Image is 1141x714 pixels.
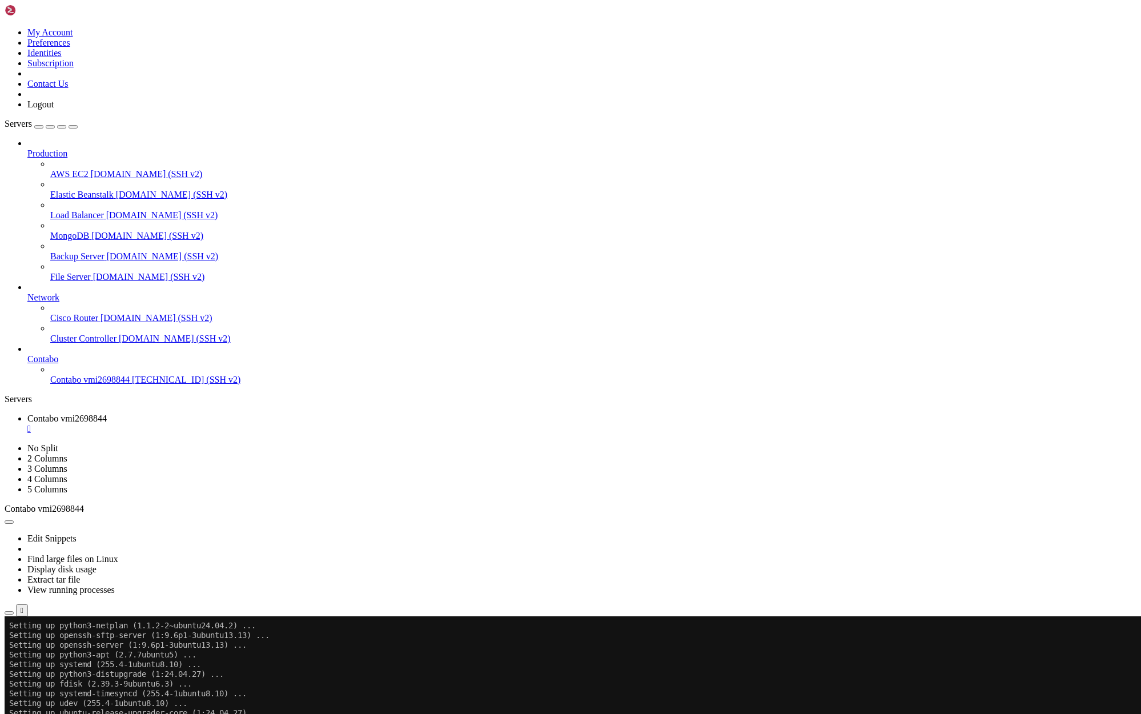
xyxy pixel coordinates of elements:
a: Network [27,292,1136,303]
x-row: root @ user manager service: systemd[638349] [5,597,993,607]
span: Contabo vmi2698844 [27,414,107,423]
span: MongoDB [50,231,89,240]
x-row: Pending kernel upgrade! [5,374,993,383]
a: Contabo vmi2698844 [TECHNICAL_ID] (SSH v2) [50,375,1136,385]
span: [DOMAIN_NAME] (SSH v2) [116,190,228,199]
x-row: Running kernel version: [5,383,993,393]
x-row: /etc/needrestart/restart.d/dbus.service [5,500,993,510]
li: Contabo [27,344,1136,385]
span: [DOMAIN_NAME] (SSH v2) [91,231,203,240]
a: MongoDB [DOMAIN_NAME] (SSH v2) [50,231,1136,241]
span: Load Balancer [50,210,104,220]
span: Servers [5,119,32,129]
a: View running processes [27,585,115,595]
span: Cisco Router [50,313,98,323]
x-row: root @ session #6006: apt[638773], sshd[638344] [5,587,993,597]
span: [DOMAIN_NAME] (SSH v2) [107,251,219,261]
span: Contabo vmi2698844 [50,375,130,384]
x-row: update-initramfs: Generating /boot/initrd.img-6.8.0-71-generic [5,325,993,335]
span: Contabo vmi2698844 [5,504,84,514]
a: Elastic Beanstalk [DOMAIN_NAME] (SSH v2) [50,190,1136,200]
span: File Server [50,272,91,282]
x-row: Setting up libnss-systemd:amd64 (255.4-1ubuntu8.10) ... [5,199,993,208]
x-row: root@vmi2698844:~# [5,626,993,636]
x-row: Scanning candidates... [5,344,993,354]
div: Servers [5,394,1136,404]
li: AWS EC2 [DOMAIN_NAME] (SSH v2) [50,159,1136,179]
x-row: Setting up libpam-systemd:amd64 (255.4-1ubuntu8.10) ... [5,218,993,228]
a: Backup Server [DOMAIN_NAME] (SSH v2) [50,251,1136,262]
a: Subscription [27,58,74,68]
a: Cluster Controller [DOMAIN_NAME] (SSH v2) [50,334,1136,344]
x-row: Processing triggers for dbus (1.14.10-4ubuntu4.1) ... [5,296,993,306]
span: Contabo [27,354,58,364]
x-row: systemctl restart motd-news.service multipathd.service packagekit.service polkit.service rsyslog.... [5,461,993,471]
x-row: update-initramfs: deferring update (trigger activated) [5,286,993,296]
a: Servers [5,119,78,129]
li: Production [27,138,1136,282]
span: Cluster Controller [50,334,116,343]
a: My Account [27,27,73,37]
li: Network [27,282,1136,344]
span: [DOMAIN_NAME] (SSH v2) [93,272,205,282]
x-row: Setting up openssh-server (1:9.6p1-3ubuntu13.13) ... [5,24,993,34]
x-row: Scanning processes... [5,335,993,344]
span: [DOMAIN_NAME] (SSH v2) [106,210,218,220]
a: Preferences [27,38,70,47]
span: Elastic Beanstalk [50,190,114,199]
x-row: Setting up openssh-sftp-server (1:9.6p1-3ubuntu13.13) ... [5,14,993,24]
x-row: Processing triggers for libc-bin (2.39-0ubuntu8.5) ... [5,247,993,257]
a: 4 Columns [27,474,67,484]
x-row: Setting up fdisk (2.39.3-9ubuntu6.3) ... [5,63,993,73]
a: Cisco Router [DOMAIN_NAME] (SSH v2) [50,313,1136,323]
x-row: systemctl restart [EMAIL_ADDRESS] [5,510,993,519]
li: Load Balancer [DOMAIN_NAME] (SSH v2) [50,200,1136,220]
a: 2 Columns [27,454,67,463]
span: Production [27,149,67,158]
x-row: Setting up ubuntu-release-upgrader-core (1:24.04.27) ... [5,92,993,102]
x-row: Setting up python3-netplan (1.1.2-2~ubuntu24.04.2) ... [5,5,993,14]
x-row: Setting up systemd-timesyncd (255.4-1ubuntu8.10) ... [5,73,993,82]
span: AWS EC2 [50,169,89,179]
li: Cisco Router [DOMAIN_NAME] (SSH v2) [50,303,1136,323]
x-row: Setting up snapd (2.68.5+ubuntu24.04.1) ... [5,160,993,170]
x-row: Processing triggers for initramfs-tools (0.142ubuntu25.5) ... [5,228,993,238]
span: Network [27,292,59,302]
x-row: Setting up systemd (255.4-1ubuntu8.10) ... [5,43,993,53]
x-row: User sessions running outdated binaries: [5,577,993,587]
x-row: Setting up [DOMAIN_NAME] (1.1.2-2~ubuntu24.04.2) ... [5,208,993,218]
li: Backup Server [DOMAIN_NAME] (SSH v2) [50,241,1136,262]
span: [TECHNICAL_ID] (SSH v2) [132,375,240,384]
a: Production [27,149,1136,159]
x-row: Scanning linux images... [5,354,993,364]
a: Edit Snippets [27,534,77,543]
x-row: No VM guests are running outdated hypervisor (qemu) binaries on this host. [5,616,993,626]
span: [DOMAIN_NAME] (SSH v2) [91,169,203,179]
x-row: Setting up udev (255.4-1ubuntu8.10) ... [5,82,993,92]
x-row: Setting up netplan-generator (1.1.2-2~ubuntu24.04.2) ... [5,102,993,111]
a: File Server [DOMAIN_NAME] (SSH v2) [50,272,1136,282]
a: AWS EC2 [DOMAIN_NAME] (SSH v2) [50,169,1136,179]
x-row: The currently running kernel version is not the expected kernel version 6.8.0-71-generic. [5,412,993,422]
a: Contabo [27,354,1136,364]
x-row: Setting up ubuntu-pro-client (36ubuntu0~24.04) ... [5,121,993,131]
x-row: update-initramfs: Generating /boot/initrd.img-6.8.0-71-generic [5,238,993,247]
x-row: Restarting services... [5,451,993,461]
x-row: 6.8.0-63-generic [5,393,993,403]
div: (19, 64) [96,626,101,636]
a: Logout [27,99,54,109]
a: Extract tar file [27,575,80,584]
span: [DOMAIN_NAME] (SSH v2) [101,313,212,323]
a: Identities [27,48,62,58]
span: [DOMAIN_NAME] (SSH v2) [119,334,231,343]
li: Cluster Controller [DOMAIN_NAME] (SSH v2) [50,323,1136,344]
img: Shellngn [5,5,70,16]
x-row: Processing triggers for plymouth-theme-ubuntu-text (24.004.60-1ubuntu7.1) ... [5,276,993,286]
a: No Split [27,443,58,453]
x-row: Processing triggers for ufw (0.36.2-6) ... [5,257,993,267]
x-row: systemctl restart ModemManager.service [5,490,993,500]
x-row: snapd.failure.service is a disabled or a static unit not running, not starting it. [5,170,993,179]
x-row: No containers need to be restarted. [5,558,993,568]
a: 5 Columns [27,484,67,494]
x-row: Processing triggers for install-info (7.1-3build2) ... [5,306,993,315]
